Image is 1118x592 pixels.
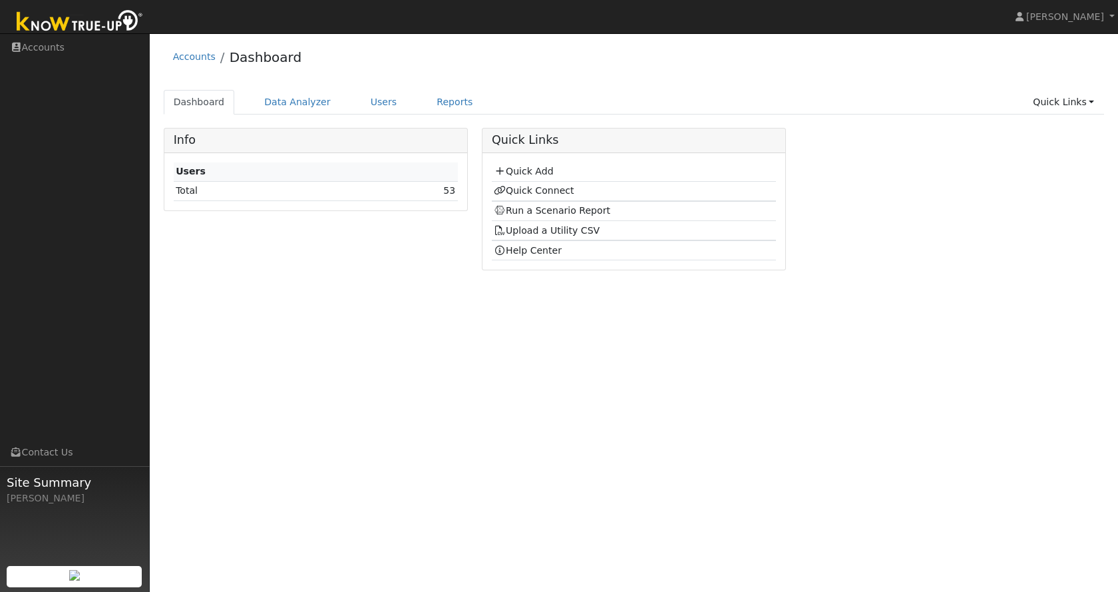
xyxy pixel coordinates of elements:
[69,570,80,581] img: retrieve
[7,473,142,491] span: Site Summary
[230,49,302,65] a: Dashboard
[173,51,216,62] a: Accounts
[7,491,142,505] div: [PERSON_NAME]
[1026,11,1104,22] span: [PERSON_NAME]
[164,90,235,115] a: Dashboard
[1023,90,1104,115] a: Quick Links
[254,90,341,115] a: Data Analyzer
[361,90,407,115] a: Users
[427,90,482,115] a: Reports
[10,7,150,37] img: Know True-Up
